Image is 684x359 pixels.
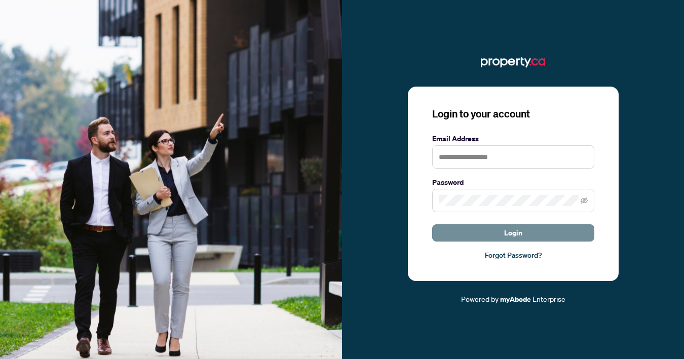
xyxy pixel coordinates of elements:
[432,177,594,188] label: Password
[461,294,499,303] span: Powered by
[432,224,594,242] button: Login
[533,294,565,303] span: Enterprise
[500,294,531,305] a: myAbode
[432,107,594,121] h3: Login to your account
[481,54,545,70] img: ma-logo
[432,133,594,144] label: Email Address
[432,250,594,261] a: Forgot Password?
[504,225,522,241] span: Login
[581,197,588,204] span: eye-invisible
